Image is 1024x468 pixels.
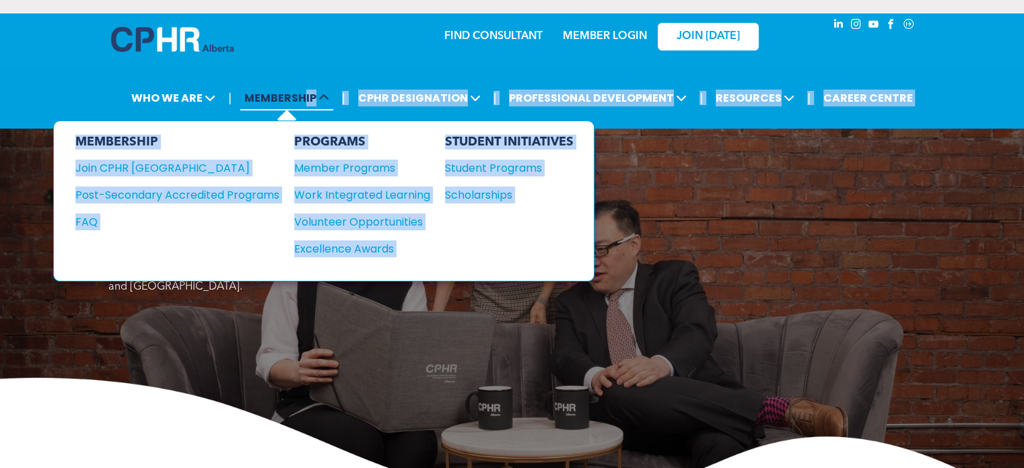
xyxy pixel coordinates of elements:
a: Volunteer Opportunities [294,213,430,230]
a: Work Integrated Learning [294,187,430,203]
a: linkedin [831,17,846,35]
li: | [342,84,345,112]
span: WHO WE ARE [127,86,219,110]
img: A blue and white logo for cp alberta [111,27,234,52]
span: PROFESSIONAL DEVELOPMENT [505,86,691,110]
span: MEMBERSHIP [240,86,333,110]
a: CAREER CENTRE [819,86,917,110]
li: | [807,84,811,112]
div: FAQ [75,213,259,230]
div: PROGRAMS [294,135,430,149]
span: CPHR DESIGNATION [354,86,485,110]
div: Join CPHR [GEOGRAPHIC_DATA] [75,160,259,176]
a: Member Programs [294,160,430,176]
a: Join CPHR [GEOGRAPHIC_DATA] [75,160,279,176]
li: | [699,84,703,112]
a: Excellence Awards [294,240,430,257]
li: | [493,84,497,112]
a: facebook [884,17,899,35]
div: Member Programs [294,160,417,176]
li: | [228,84,232,112]
a: Scholarships [445,187,574,203]
div: Volunteer Opportunities [294,213,417,230]
a: FAQ [75,213,279,230]
a: youtube [866,17,881,35]
div: Student Programs [445,160,561,176]
div: Excellence Awards [294,240,417,257]
span: RESOURCES [712,86,798,110]
span: JOIN [DATE] [677,30,740,43]
a: Post-Secondary Accredited Programs [75,187,279,203]
a: FIND CONSULTANT [444,31,543,42]
div: MEMBERSHIP [75,135,279,149]
div: Post-Secondary Accredited Programs [75,187,259,203]
div: Scholarships [445,187,561,203]
a: Student Programs [445,160,574,176]
div: STUDENT INITIATIVES [445,135,574,149]
a: instagram [849,17,864,35]
a: Social network [901,17,916,35]
div: Work Integrated Learning [294,187,417,203]
a: JOIN [DATE] [658,23,759,51]
a: MEMBER LOGIN [563,31,647,42]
